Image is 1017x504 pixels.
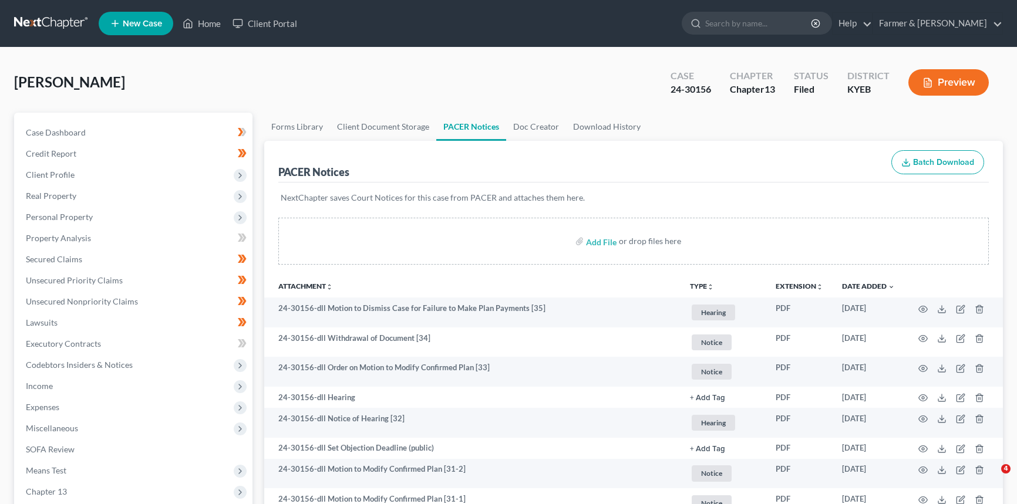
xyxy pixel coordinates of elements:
td: PDF [766,297,833,327]
span: Notice [692,364,732,380]
span: Client Profile [26,170,75,180]
i: expand_more [888,283,895,290]
div: Chapter [730,83,775,96]
a: Doc Creator [506,113,566,141]
span: Real Property [26,191,76,201]
td: 24-30156-dll Motion to Modify Confirmed Plan [31-2] [264,459,681,489]
a: Attachmentunfold_more [278,282,333,290]
a: Hearing [690,413,757,432]
span: 13 [765,83,775,94]
span: Miscellaneous [26,423,78,433]
button: Batch Download [891,150,984,175]
div: 24-30156 [671,83,711,96]
iframe: Intercom live chat [977,464,1005,492]
td: 24-30156-dll Withdrawal of Document [34] [264,327,681,357]
span: SOFA Review [26,444,75,454]
button: + Add Tag [690,394,725,402]
a: Client Portal [227,13,303,34]
td: 24-30156-dll Motion to Dismiss Case for Failure to Make Plan Payments [35] [264,297,681,327]
td: PDF [766,387,833,408]
a: Notice [690,362,757,381]
span: Chapter 13 [26,486,67,496]
a: Credit Report [16,143,252,164]
div: PACER Notices [278,165,349,179]
td: 24-30156-dll Set Objection Deadline (public) [264,438,681,459]
a: + Add Tag [690,392,757,403]
td: [DATE] [833,459,904,489]
td: PDF [766,357,833,387]
a: Extensionunfold_more [776,282,823,290]
a: + Add Tag [690,442,757,454]
span: Property Analysis [26,233,91,243]
a: Notice [690,464,757,483]
a: Help [833,13,872,34]
a: Unsecured Priority Claims [16,270,252,291]
span: Secured Claims [26,254,82,264]
span: Means Test [26,465,66,475]
a: Notice [690,333,757,352]
td: [DATE] [833,357,904,387]
a: Lawsuits [16,312,252,333]
td: PDF [766,327,833,357]
td: [DATE] [833,387,904,408]
span: Income [26,381,53,391]
td: 24-30156-dll Hearing [264,387,681,408]
a: Property Analysis [16,228,252,249]
div: or drop files here [619,235,681,247]
button: Preview [908,69,989,96]
span: Hearing [692,305,735,320]
a: Forms Library [264,113,330,141]
span: [PERSON_NAME] [14,73,125,90]
span: Credit Report [26,148,76,158]
button: TYPEunfold_more [690,283,714,290]
div: Chapter [730,69,775,83]
td: [DATE] [833,438,904,459]
div: KYEB [847,83,890,96]
input: Search by name... [705,12,813,34]
a: Executory Contracts [16,333,252,354]
td: [DATE] [833,408,904,438]
div: Filed [794,83,829,96]
a: Case Dashboard [16,122,252,143]
span: Codebtors Insiders & Notices [26,360,133,370]
td: [DATE] [833,297,904,327]
span: Notice [692,334,732,350]
td: [DATE] [833,327,904,357]
span: New Case [123,19,162,28]
a: SOFA Review [16,439,252,460]
span: Unsecured Priority Claims [26,275,123,285]
div: Status [794,69,829,83]
div: Case [671,69,711,83]
a: PACER Notices [436,113,506,141]
a: Date Added expand_more [842,282,895,290]
a: Client Document Storage [330,113,436,141]
span: Expenses [26,402,59,412]
span: Lawsuits [26,317,58,327]
a: Farmer & [PERSON_NAME] [873,13,1002,34]
td: PDF [766,438,833,459]
td: PDF [766,459,833,489]
span: Batch Download [913,157,974,167]
p: NextChapter saves Court Notices for this case from PACER and attaches them here. [281,192,986,204]
td: 24-30156-dll Notice of Hearing [32] [264,408,681,438]
span: Hearing [692,415,735,431]
a: Secured Claims [16,249,252,270]
button: + Add Tag [690,445,725,453]
td: PDF [766,408,833,438]
span: 4 [1001,464,1011,473]
a: Home [177,13,227,34]
span: Personal Property [26,212,93,222]
span: Unsecured Nonpriority Claims [26,296,138,306]
i: unfold_more [707,283,714,290]
i: unfold_more [326,283,333,290]
span: Notice [692,465,732,481]
a: Download History [566,113,648,141]
a: Hearing [690,303,757,322]
a: Unsecured Nonpriority Claims [16,291,252,312]
span: Executory Contracts [26,339,101,349]
td: 24-30156-dll Order on Motion to Modify Confirmed Plan [33] [264,357,681,387]
span: Case Dashboard [26,127,86,137]
i: unfold_more [816,283,823,290]
div: District [847,69,890,83]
